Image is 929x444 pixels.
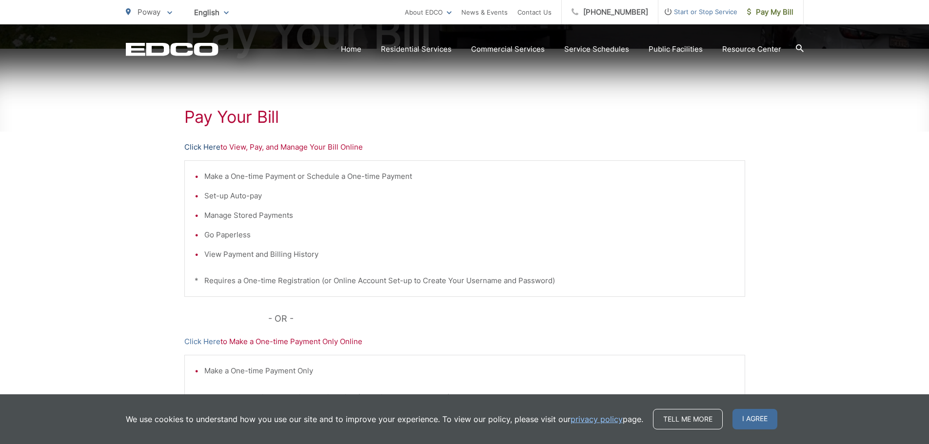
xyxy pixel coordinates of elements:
[187,4,236,21] span: English
[571,413,623,425] a: privacy policy
[184,141,220,153] a: Click Here
[126,42,218,56] a: EDCD logo. Return to the homepage.
[184,107,745,127] h1: Pay Your Bill
[405,6,452,18] a: About EDCO
[195,275,735,287] p: * Requires a One-time Registration (or Online Account Set-up to Create Your Username and Password)
[184,336,745,347] p: to Make a One-time Payment Only Online
[204,190,735,202] li: Set-up Auto-pay
[138,7,160,17] span: Poway
[722,43,781,55] a: Resource Center
[653,409,723,429] a: Tell me more
[268,311,745,326] p: - OR -
[204,171,735,182] li: Make a One-time Payment or Schedule a One-time Payment
[204,249,735,260] li: View Payment and Billing History
[184,141,745,153] p: to View, Pay, and Manage Your Bill Online
[381,43,452,55] a: Residential Services
[517,6,552,18] a: Contact Us
[195,391,735,403] p: * DOES NOT Require a One-time Registration (or Online Account Set-up)
[471,43,545,55] a: Commercial Services
[126,413,643,425] p: We use cookies to understand how you use our site and to improve your experience. To view our pol...
[204,229,735,241] li: Go Paperless
[204,210,735,221] li: Manage Stored Payments
[747,6,793,18] span: Pay My Bill
[732,409,777,429] span: I agree
[204,365,735,377] li: Make a One-time Payment Only
[564,43,629,55] a: Service Schedules
[184,336,220,347] a: Click Here
[461,6,508,18] a: News & Events
[341,43,361,55] a: Home
[649,43,703,55] a: Public Facilities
